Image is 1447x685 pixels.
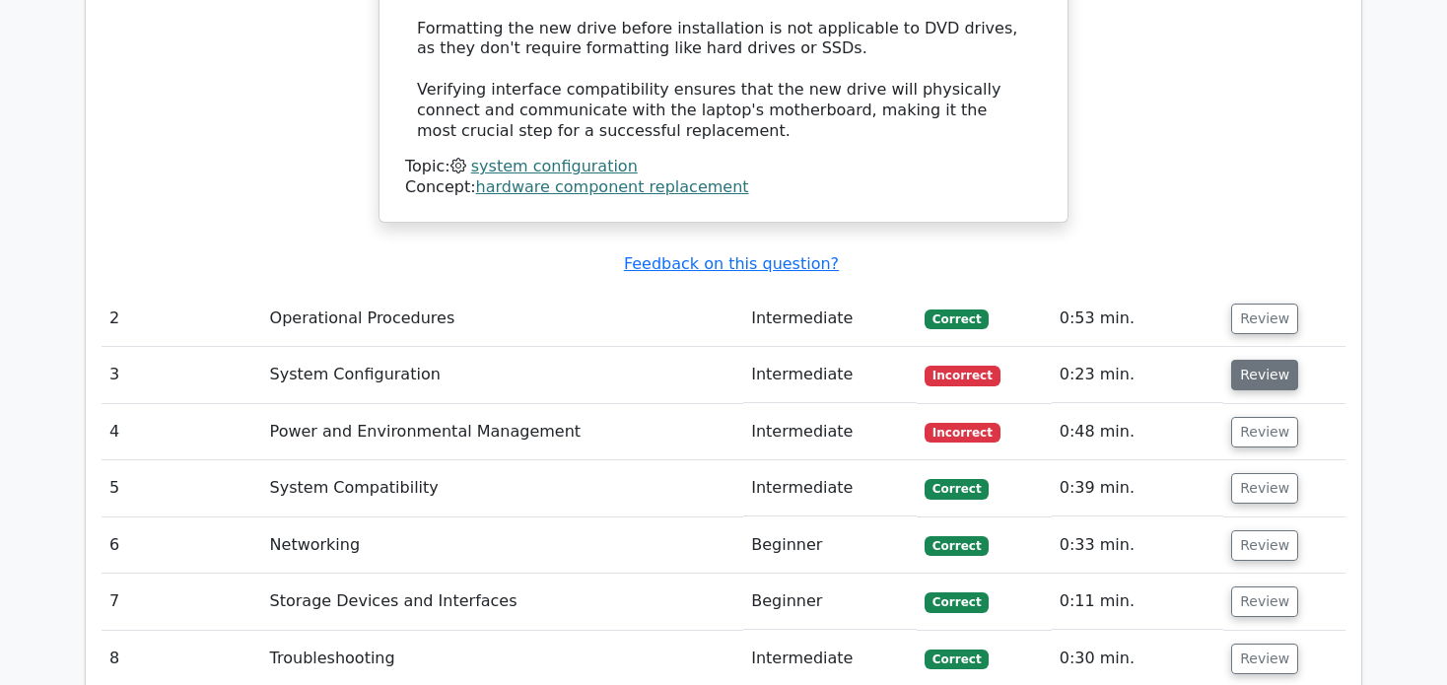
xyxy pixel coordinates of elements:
button: Review [1231,530,1298,561]
td: 0:39 min. [1052,460,1223,516]
td: Networking [262,517,744,574]
td: 0:33 min. [1052,517,1223,574]
td: 3 [102,347,262,403]
td: 6 [102,517,262,574]
td: System Compatibility [262,460,744,516]
td: 2 [102,291,262,347]
td: Storage Devices and Interfaces [262,574,744,630]
button: Review [1231,304,1298,334]
button: Review [1231,417,1298,447]
td: Intermediate [743,347,917,403]
td: 0:48 min. [1052,404,1223,460]
td: Beginner [743,574,917,630]
td: 0:23 min. [1052,347,1223,403]
td: Intermediate [743,404,917,460]
button: Review [1231,473,1298,504]
td: Operational Procedures [262,291,744,347]
span: Incorrect [925,423,1000,443]
td: 0:53 min. [1052,291,1223,347]
td: 0:11 min. [1052,574,1223,630]
td: Intermediate [743,460,917,516]
span: Correct [925,479,989,499]
button: Review [1231,360,1298,390]
td: Beginner [743,517,917,574]
a: Feedback on this question? [624,254,839,273]
td: 7 [102,574,262,630]
span: Incorrect [925,366,1000,385]
span: Correct [925,650,989,669]
td: Power and Environmental Management [262,404,744,460]
div: Concept: [405,177,1042,198]
td: 4 [102,404,262,460]
td: System Configuration [262,347,744,403]
td: Intermediate [743,291,917,347]
div: Topic: [405,157,1042,177]
td: 5 [102,460,262,516]
a: system configuration [471,157,638,175]
span: Correct [925,309,989,329]
button: Review [1231,586,1298,617]
span: Correct [925,592,989,612]
button: Review [1231,644,1298,674]
span: Correct [925,536,989,556]
a: hardware component replacement [476,177,749,196]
